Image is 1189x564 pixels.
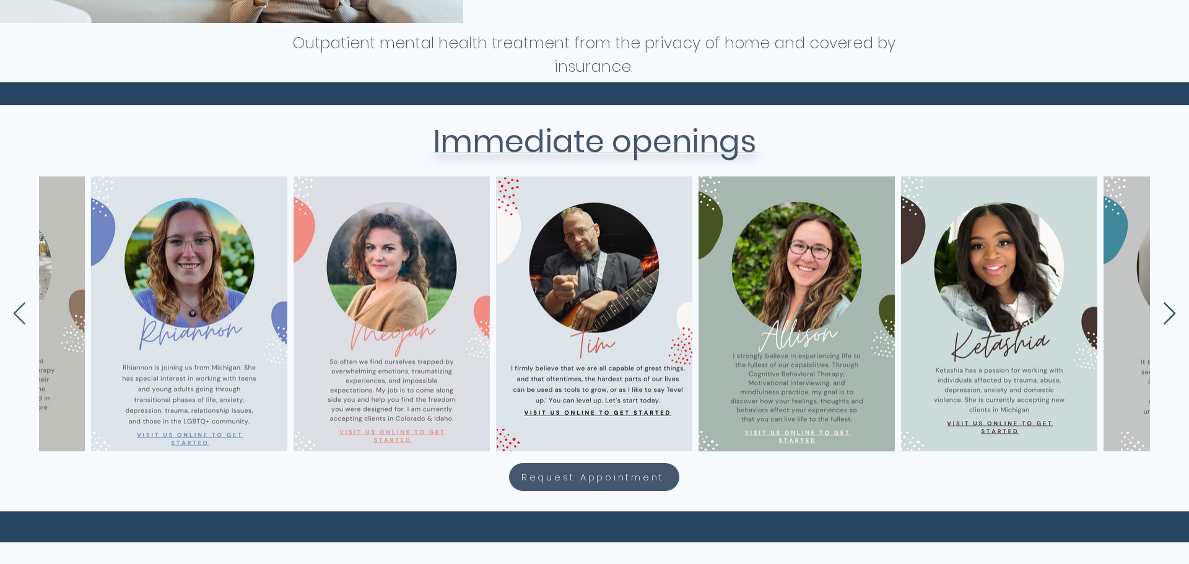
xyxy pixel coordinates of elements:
[291,118,898,165] h2: Immediate openings
[509,463,679,491] a: Request Appointment
[1162,302,1177,326] button: Next Item
[699,176,895,451] img: Allison
[291,32,896,79] h1: Outpatient mental health treatment from the privacy of home and covered by insurance.
[521,470,664,484] span: Request Appointment
[12,302,27,326] button: Previous Item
